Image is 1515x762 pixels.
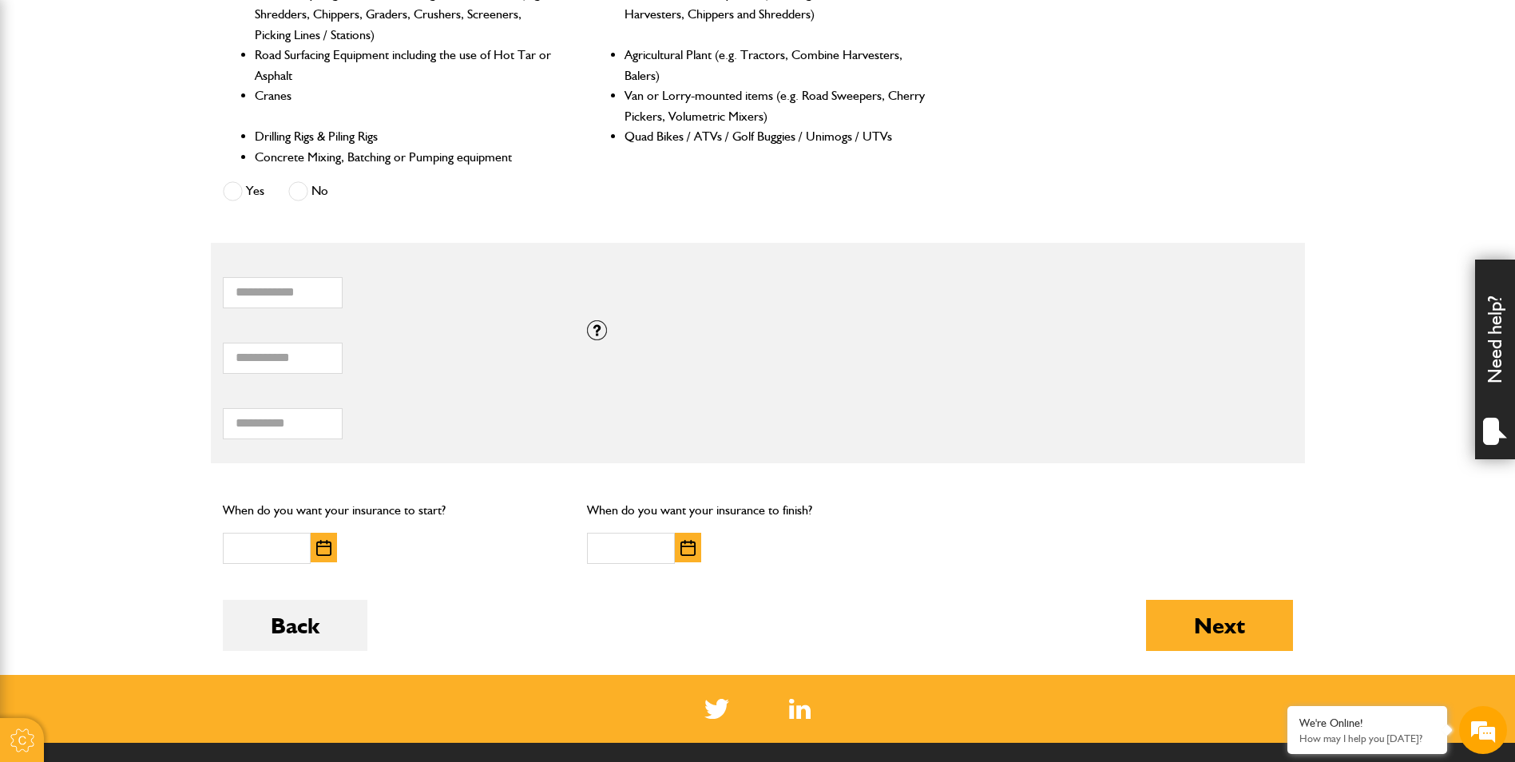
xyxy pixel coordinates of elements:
li: Concrete Mixing, Batching or Pumping equipment [255,147,557,168]
p: When do you want your insurance to start? [223,500,564,521]
p: How may I help you today? [1299,732,1435,744]
button: Next [1146,600,1293,651]
textarea: Type your message and hit 'Enter' [21,289,291,478]
p: When do you want your insurance to finish? [587,500,928,521]
em: Start Chat [217,492,290,514]
li: Agricultural Plant (e.g. Tractors, Combine Harvesters, Balers) [625,45,927,85]
div: Minimize live chat window [262,8,300,46]
div: We're Online! [1299,716,1435,730]
input: Enter your phone number [21,242,291,277]
li: Road Surfacing Equipment including the use of Hot Tar or Asphalt [255,45,557,85]
input: Enter your last name [21,148,291,183]
img: Linked In [789,699,811,719]
label: No [288,181,328,201]
img: Choose date [680,540,696,556]
label: Yes [223,181,264,201]
li: Quad Bikes / ATVs / Golf Buggies / Unimogs / UTVs [625,126,927,147]
div: Chat with us now [83,89,268,110]
li: Drilling Rigs & Piling Rigs [255,126,557,147]
img: Choose date [316,540,331,556]
img: d_20077148190_company_1631870298795_20077148190 [27,89,67,111]
div: Need help? [1475,260,1515,459]
a: LinkedIn [789,699,811,719]
button: Back [223,600,367,651]
input: Enter your email address [21,195,291,230]
img: Twitter [704,699,729,719]
li: Cranes [255,85,557,126]
li: Van or Lorry-mounted items (e.g. Road Sweepers, Cherry Pickers, Volumetric Mixers) [625,85,927,126]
